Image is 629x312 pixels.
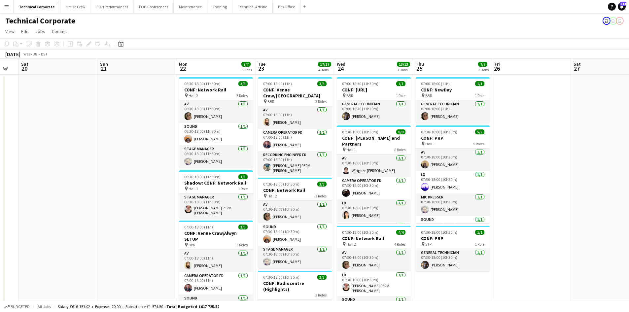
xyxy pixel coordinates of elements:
[52,28,67,34] span: Comms
[41,52,48,56] div: BST
[11,304,30,309] span: Budgeted
[49,27,69,36] a: Comms
[91,0,134,13] button: FOH Performances
[3,303,31,310] button: Budgeted
[207,0,232,13] button: Training
[58,304,219,309] div: Salary £616 151.02 + Expenses £0.00 + Subsistence £1 574.50 =
[166,304,219,309] span: Total Budgeted £617 725.52
[618,3,626,11] a: 114
[5,51,20,57] div: [DATE]
[134,0,174,13] button: FOH Conferences
[60,0,91,13] button: House Crew
[616,17,624,25] app-user-avatar: Liveforce Admin
[603,17,611,25] app-user-avatar: Abby Hubbard
[14,0,60,13] button: Technical Corporate
[273,0,300,13] button: Box Office
[620,2,626,6] span: 114
[35,28,45,34] span: Jobs
[3,27,17,36] a: View
[33,27,48,36] a: Jobs
[609,17,617,25] app-user-avatar: Liveforce Admin
[5,16,75,26] h1: Technical Corporate
[174,0,207,13] button: Maintenance
[18,27,31,36] a: Edit
[21,28,29,34] span: Edit
[36,304,52,309] span: All jobs
[232,0,273,13] button: Technical Artistic
[5,28,15,34] span: View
